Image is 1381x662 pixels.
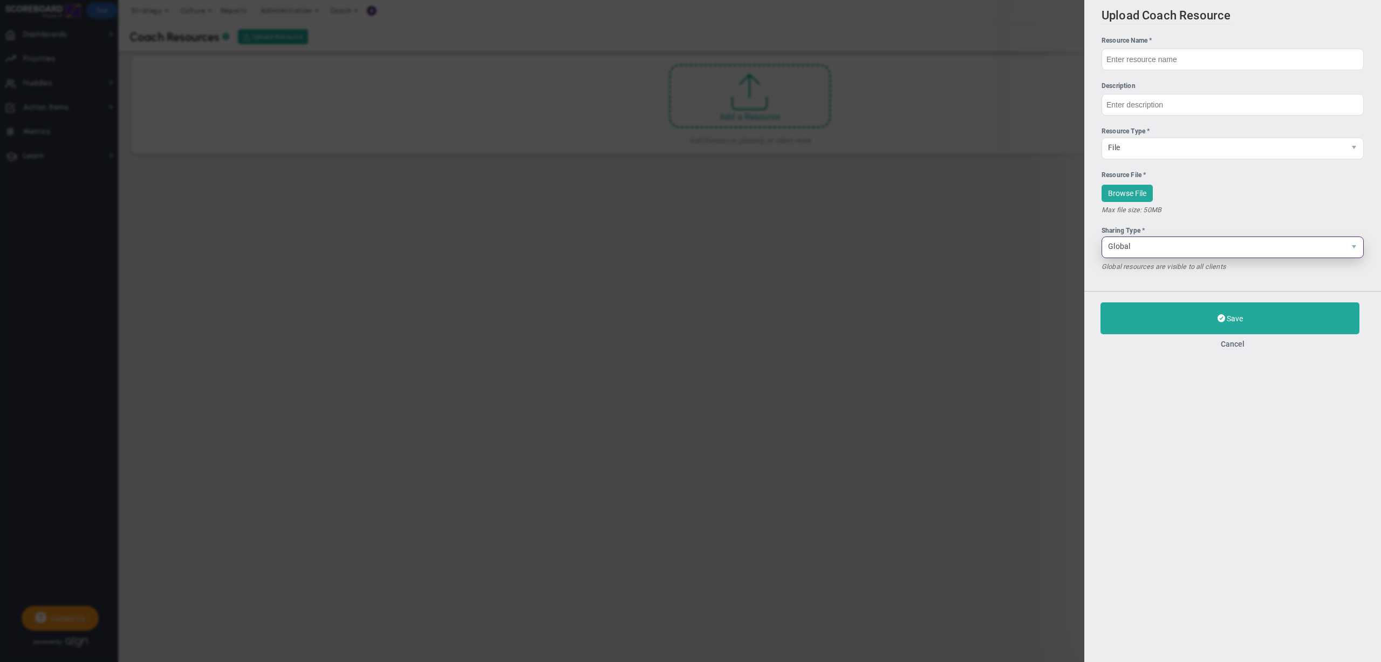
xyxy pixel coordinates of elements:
[1100,340,1365,348] button: Cancel
[1102,171,1146,179] span: Resource File *
[1102,81,1364,91] div: Description
[1345,237,1363,258] span: select
[1108,189,1146,198] span: Browse File
[1102,126,1364,137] div: Resource Type *
[1102,262,1226,271] em: Global resources are visible to all clients
[1102,94,1364,116] input: Enter description
[1102,237,1345,255] span: Global
[1102,9,1230,24] h2: Upload Coach Resource
[1227,314,1243,323] span: Save
[1102,206,1161,214] em: Max file size: 50MB
[1102,138,1345,157] span: File
[1102,185,1153,202] button: Browse File
[1102,36,1364,46] div: Resource Name *
[1102,49,1364,70] input: Enter resource name
[1100,302,1359,334] button: Save
[1345,138,1363,159] span: select
[1102,226,1364,236] div: Sharing Type *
